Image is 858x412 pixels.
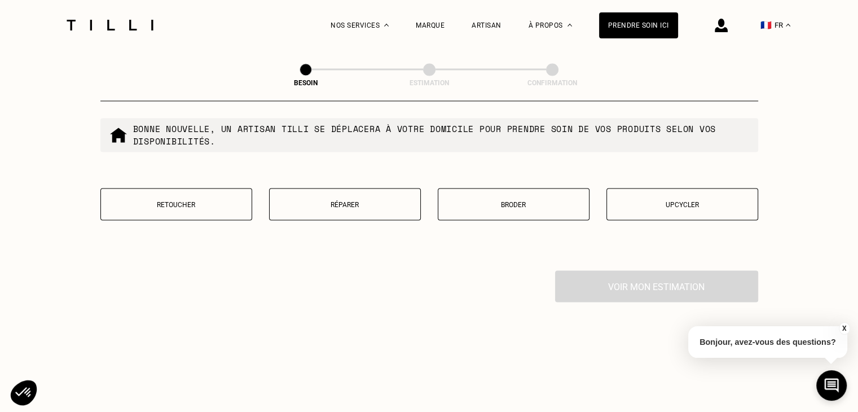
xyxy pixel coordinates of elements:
[613,200,752,208] p: Upcycler
[275,200,415,208] p: Réparer
[109,126,127,144] img: commande à domicile
[567,24,572,27] img: Menu déroulant à propos
[107,200,246,208] p: Retoucher
[606,188,758,220] button: Upcycler
[269,188,421,220] button: Réparer
[416,21,445,29] a: Marque
[63,20,157,30] img: Logo du service de couturière Tilli
[688,326,847,358] p: Bonjour, avez-vous des questions?
[100,188,252,220] button: Retoucher
[472,21,501,29] a: Artisan
[133,122,749,147] p: Bonne nouvelle, un artisan tilli se déplacera à votre domicile pour prendre soin de vos produits ...
[373,79,486,87] div: Estimation
[838,322,850,335] button: X
[760,20,772,30] span: 🇫🇷
[438,188,589,220] button: Broder
[496,79,609,87] div: Confirmation
[599,12,678,38] a: Prendre soin ici
[384,24,389,27] img: Menu déroulant
[249,79,362,87] div: Besoin
[786,24,790,27] img: menu déroulant
[715,19,728,32] img: icône connexion
[444,200,583,208] p: Broder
